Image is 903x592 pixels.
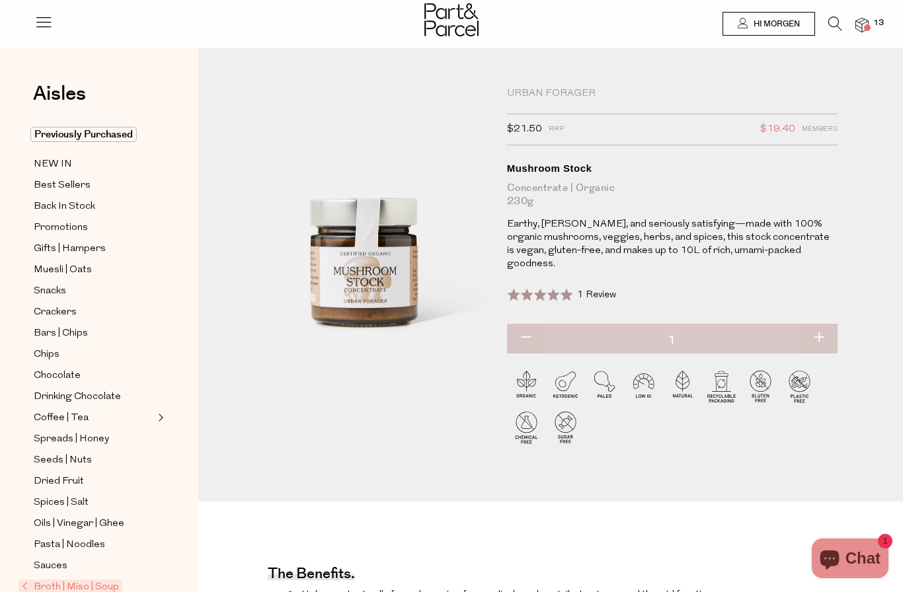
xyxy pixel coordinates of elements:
a: Back In Stock [34,198,154,215]
span: $19.40 [760,121,795,138]
span: Spreads | Honey [34,431,109,447]
a: Best Sellers [34,177,154,194]
div: Concentrate | Organic 230g [507,182,838,208]
a: NEW IN [34,156,154,172]
a: Drinking Chocolate [34,388,154,405]
a: Muesli | Oats [34,262,154,278]
a: Chocolate [34,367,154,384]
span: Chocolate [34,368,81,384]
span: Muesli | Oats [34,262,92,278]
span: 13 [870,17,887,29]
a: Gifts | Hampers [34,240,154,257]
img: P_P-ICONS-Live_Bec_V11_Natural.svg [663,367,702,406]
button: Expand/Collapse Coffee | Tea [155,410,164,425]
span: Hi Morgen [750,18,800,30]
a: Spreads | Honey [34,431,154,447]
span: Best Sellers [34,178,91,194]
span: Back In Stock [34,199,95,215]
a: Oils | Vinegar | Ghee [34,515,154,532]
a: Coffee | Tea [34,410,154,426]
span: Members [802,121,838,138]
span: Spices | Salt [34,495,89,511]
span: RRP [549,121,564,138]
span: Dried Fruit [34,474,84,490]
span: Promotions [34,220,88,236]
img: P_P-ICONS-Live_Bec_V11_Low_Gi.svg [624,367,663,406]
a: Bars | Chips [34,325,154,342]
span: Bars | Chips [34,326,88,342]
img: Part&Parcel [424,3,479,36]
img: P_P-ICONS-Live_Bec_V11_Organic.svg [507,367,546,406]
a: Crackers [34,304,154,320]
p: Earthy, [PERSON_NAME], and seriously satisfying—made with 100% organic mushrooms, veggies, herbs,... [507,218,838,271]
span: Sauces [34,558,67,574]
img: P_P-ICONS-Live_Bec_V11_Chemical_Free.svg [507,408,546,447]
span: Gifts | Hampers [34,241,106,257]
span: Coffee | Tea [34,410,89,426]
span: Seeds | Nuts [34,453,92,468]
span: Crackers [34,305,77,320]
a: Previously Purchased [34,127,154,143]
span: 1 Review [577,290,616,300]
span: Drinking Chocolate [34,389,121,405]
span: Pasta | Noodles [34,537,105,553]
a: Pasta | Noodles [34,536,154,553]
span: Snacks [34,283,66,299]
div: Urban Forager [507,87,838,100]
inbox-online-store-chat: Shopify online store chat [808,538,892,581]
span: $21.50 [507,121,542,138]
a: Dried Fruit [34,473,154,490]
div: Mushroom Stock [507,162,838,175]
a: 13 [855,18,869,32]
img: P_P-ICONS-Live_Bec_V11_Sugar_Free.svg [546,408,585,447]
img: Mushroom Stock [238,87,487,381]
span: Aisles [33,79,86,108]
span: Chips [34,347,59,363]
a: Spices | Salt [34,494,154,511]
img: P_P-ICONS-Live_Bec_V11_Recyclable_Packaging.svg [702,367,741,406]
input: QTY Mushroom Stock [507,324,838,357]
a: Sauces [34,558,154,574]
img: P_P-ICONS-Live_Bec_V11_Ketogenic.svg [546,367,585,406]
span: NEW IN [34,157,72,172]
img: P_P-ICONS-Live_Bec_V11_Paleo.svg [585,367,624,406]
a: Promotions [34,219,154,236]
img: P_P-ICONS-Live_Bec_V11_Gluten_Free.svg [741,367,780,406]
span: Oils | Vinegar | Ghee [34,516,124,532]
a: Snacks [34,283,154,299]
img: P_P-ICONS-Live_Bec_V11_Plastic_Free.svg [780,367,819,406]
a: Hi Morgen [723,12,815,36]
a: Aisles [33,84,86,117]
span: Previously Purchased [30,127,137,142]
h4: The benefits. [268,571,355,580]
a: Chips [34,346,154,363]
a: Seeds | Nuts [34,452,154,468]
